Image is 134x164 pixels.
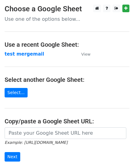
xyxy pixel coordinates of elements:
[5,51,44,57] a: test mergemail
[75,51,90,57] a: View
[5,5,129,13] h3: Choose a Google Sheet
[5,127,126,139] input: Paste your Google Sheet URL here
[5,152,20,162] input: Next
[5,16,129,22] p: Use one of the options below...
[5,76,129,83] h4: Select another Google Sheet:
[5,41,129,48] h4: Use a recent Google Sheet:
[81,52,90,56] small: View
[5,140,67,145] small: Example: [URL][DOMAIN_NAME]
[5,118,129,125] h4: Copy/paste a Google Sheet URL:
[5,88,28,97] a: Select...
